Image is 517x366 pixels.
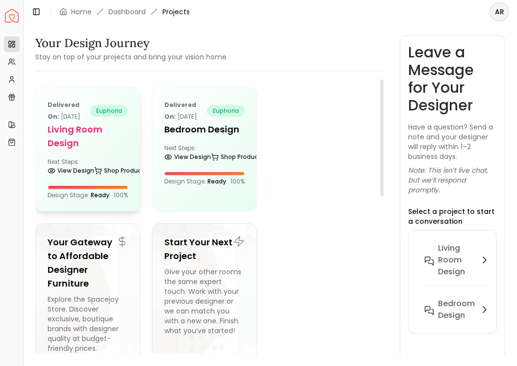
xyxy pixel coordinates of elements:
[164,150,211,164] a: View Design
[48,191,109,199] p: Design Stage:
[48,158,128,178] div: Next Steps:
[48,235,128,290] h5: Your Gateway to Affordable Designer Furniture
[48,101,79,121] b: Delivered on:
[48,123,128,150] h5: Living Room Design
[164,178,226,185] p: Design Stage:
[59,7,190,17] nav: breadcrumb
[35,35,227,51] h3: Your Design Journey
[408,122,497,161] p: Have a question? Send a note and your designer will reply within 1–2 business days.
[211,150,264,164] a: Shop Products
[108,7,146,17] a: Dashboard
[162,7,190,17] span: Projects
[48,99,90,123] p: [DATE]
[438,242,475,278] h6: Living Room Design
[91,191,109,199] span: Ready
[416,294,498,325] button: Bedroom Design
[164,123,245,136] h5: Bedroom Design
[5,9,19,23] img: Spacejoy Logo
[48,294,128,353] div: Explore the Spacejoy Store. Discover exclusive, boutique brands with designer quality at budget-f...
[164,267,245,353] div: Give your other rooms the same expert touch. Work with your previous designer or we can match you...
[491,3,508,21] span: AR
[164,144,245,164] div: Next Steps:
[94,164,148,178] a: Shop Products
[207,177,226,185] span: Ready
[231,178,245,185] p: 100 %
[90,105,128,117] span: euphoria
[114,191,128,199] p: 100 %
[48,164,94,178] a: View Design
[490,2,509,22] button: AR
[5,9,19,23] a: Spacejoy
[438,298,475,321] h6: Bedroom Design
[408,44,497,114] h3: Leave a Message for Your Designer
[164,101,196,121] b: Delivered on:
[408,165,497,195] p: Note: This isn’t live chat, but we’ll respond promptly.
[207,105,245,117] span: euphoria
[35,52,227,62] small: Stay on top of your projects and bring your vision home
[71,7,92,17] a: Home
[408,207,497,226] p: Select a project to start a conversation
[164,235,245,263] h5: Start Your Next Project
[164,99,207,123] p: [DATE]
[416,238,498,294] button: Living Room Design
